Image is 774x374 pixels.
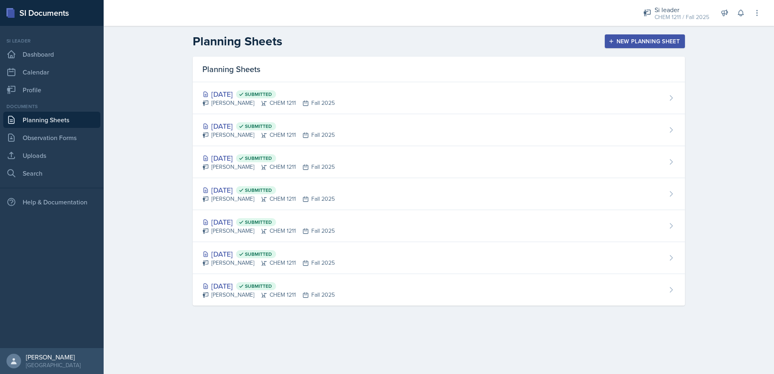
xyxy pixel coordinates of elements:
[202,280,335,291] div: [DATE]
[245,123,272,130] span: Submitted
[193,114,685,146] a: [DATE] Submitted [PERSON_NAME]CHEM 1211Fall 2025
[193,146,685,178] a: [DATE] Submitted [PERSON_NAME]CHEM 1211Fall 2025
[3,130,100,146] a: Observation Forms
[193,210,685,242] a: [DATE] Submitted [PERSON_NAME]CHEM 1211Fall 2025
[3,82,100,98] a: Profile
[202,227,335,235] div: [PERSON_NAME] CHEM 1211 Fall 2025
[655,5,709,15] div: Si leader
[610,38,680,45] div: New Planning Sheet
[245,187,272,193] span: Submitted
[3,64,100,80] a: Calendar
[202,185,335,195] div: [DATE]
[3,194,100,210] div: Help & Documentation
[3,147,100,164] a: Uploads
[202,291,335,299] div: [PERSON_NAME] CHEM 1211 Fall 2025
[3,165,100,181] a: Search
[245,91,272,98] span: Submitted
[202,89,335,100] div: [DATE]
[202,153,335,164] div: [DATE]
[193,57,685,82] div: Planning Sheets
[3,103,100,110] div: Documents
[202,163,335,171] div: [PERSON_NAME] CHEM 1211 Fall 2025
[245,219,272,225] span: Submitted
[202,259,335,267] div: [PERSON_NAME] CHEM 1211 Fall 2025
[245,155,272,161] span: Submitted
[245,283,272,289] span: Submitted
[202,249,335,259] div: [DATE]
[202,217,335,227] div: [DATE]
[202,131,335,139] div: [PERSON_NAME] CHEM 1211 Fall 2025
[193,34,282,49] h2: Planning Sheets
[26,353,81,361] div: [PERSON_NAME]
[193,82,685,114] a: [DATE] Submitted [PERSON_NAME]CHEM 1211Fall 2025
[193,178,685,210] a: [DATE] Submitted [PERSON_NAME]CHEM 1211Fall 2025
[202,195,335,203] div: [PERSON_NAME] CHEM 1211 Fall 2025
[26,361,81,369] div: [GEOGRAPHIC_DATA]
[245,251,272,257] span: Submitted
[193,242,685,274] a: [DATE] Submitted [PERSON_NAME]CHEM 1211Fall 2025
[3,112,100,128] a: Planning Sheets
[202,121,335,132] div: [DATE]
[193,274,685,306] a: [DATE] Submitted [PERSON_NAME]CHEM 1211Fall 2025
[3,37,100,45] div: Si leader
[655,13,709,21] div: CHEM 1211 / Fall 2025
[202,99,335,107] div: [PERSON_NAME] CHEM 1211 Fall 2025
[3,46,100,62] a: Dashboard
[605,34,685,48] button: New Planning Sheet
